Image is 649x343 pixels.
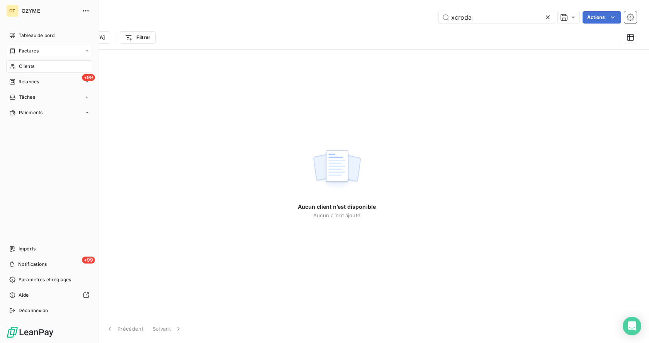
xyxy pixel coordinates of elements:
[313,212,360,218] span: Aucun client ajouté
[583,11,621,24] button: Actions
[120,31,155,44] button: Filtrer
[19,245,36,252] span: Imports
[298,203,376,211] span: Aucun client n’est disponible
[19,307,48,314] span: Déconnexion
[19,63,34,70] span: Clients
[6,289,92,301] a: Aide
[82,257,95,264] span: +99
[19,109,42,116] span: Paiements
[18,261,47,268] span: Notifications
[6,326,54,338] img: Logo LeanPay
[19,78,39,85] span: Relances
[22,8,77,14] span: OZYME
[623,317,641,335] div: Open Intercom Messenger
[19,94,35,101] span: Tâches
[101,321,148,337] button: Précédent
[19,47,39,54] span: Factures
[6,5,19,17] div: OZ
[148,321,187,337] button: Suivant
[19,292,29,299] span: Aide
[19,276,71,283] span: Paramètres et réglages
[19,32,54,39] span: Tableau de bord
[312,146,362,194] img: empty state
[82,74,95,81] span: +99
[439,11,555,24] input: Rechercher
